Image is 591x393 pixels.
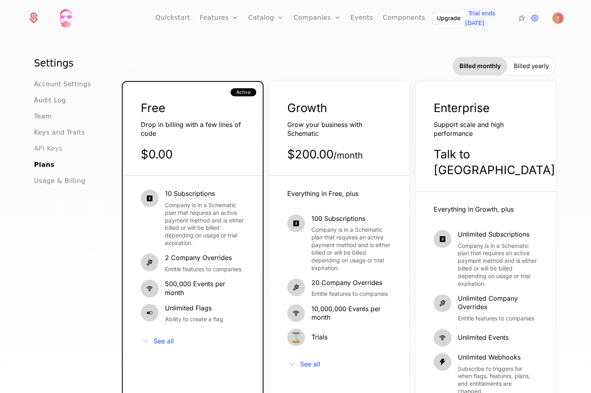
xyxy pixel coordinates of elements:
span: Grow your business with Schematic [287,121,362,137]
span: Support scale and high performance [434,121,504,137]
a: Account Settings [34,79,91,89]
span: Company is in a Schematic plan that requires an active payment method and is either billed or wil... [458,242,537,288]
span: See all [154,338,174,344]
i: chevron-down [287,359,297,369]
button: Upgrade [432,12,465,24]
a: Usage & Billing [34,176,86,186]
span: $200.00 [287,147,363,161]
span: Plans [123,61,144,72]
i: chevron-down [141,336,150,346]
a: Audit Log [34,96,66,105]
i: cashapp [287,214,305,232]
span: Unlimited Company Overrides [458,294,537,312]
button: Open user button [552,12,564,24]
i: hammer [287,279,305,296]
i: signal [141,280,159,297]
i: cashapp [434,230,451,248]
span: Growth [287,101,327,115]
span: Entitle features to companies [165,266,241,273]
span: Everything in Free, plus [287,189,358,198]
span: Free [141,101,165,115]
i: cashapp [141,189,159,207]
a: Settings [530,13,540,23]
span: Everything in Growth, plus [434,205,514,213]
span: 10,000,000 Events per month [311,305,391,322]
img: billingai [56,8,76,28]
span: Unlimited Events [458,333,509,342]
h1: Settings [34,57,102,70]
span: Company is in a Schematic plan that requires an active payment method and is either billed or wil... [165,202,245,247]
span: Ability to create a flag [165,316,223,323]
span: Active [236,89,251,96]
a: Integrations [517,13,527,23]
span: Entitle features to companies [458,315,537,322]
i: hammer [434,294,451,312]
span: Unlimited Subscriptions [458,230,537,239]
span: $0.00 [141,147,173,161]
span: Entitle features to companies [311,290,388,298]
span: Unlimited Flags [165,304,223,313]
i: hammer [141,254,159,271]
sub: / month [334,150,363,160]
a: API Keys [34,144,63,154]
span: 20 Company Overrides [311,279,388,287]
i: boolean-on [141,304,159,322]
span: Trial ends [DATE] [465,8,495,28]
i: signal [287,304,305,322]
span: Unlimited Webhooks [458,353,537,362]
span: Billed monthly [459,62,501,70]
span: ⌛ [287,329,305,346]
span: Company is in a Schematic plan that requires an active payment method and is either billed or wil... [311,226,391,272]
img: Tiago [552,12,564,24]
span: See all [300,361,320,367]
span: 500,000 Events per month [165,280,245,297]
i: thunder [434,353,451,371]
span: Enterprise [434,101,490,115]
span: 100 Subscriptions [311,214,391,223]
nav: Main [34,57,102,186]
span: Drop in billing with a few lines of code [141,121,241,137]
span: Trials [311,333,327,342]
a: Keys and Traits [34,128,85,137]
span: 2 Company Overrides [165,254,241,262]
a: Plans [34,160,55,170]
a: Team [34,112,52,121]
a: Trial ends [DATE] [465,8,514,28]
i: signal [434,329,451,347]
span: Talk to [GEOGRAPHIC_DATA] [434,147,555,177]
span: 10 Subscriptions [165,189,245,198]
span: Billed yearly [514,62,549,70]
